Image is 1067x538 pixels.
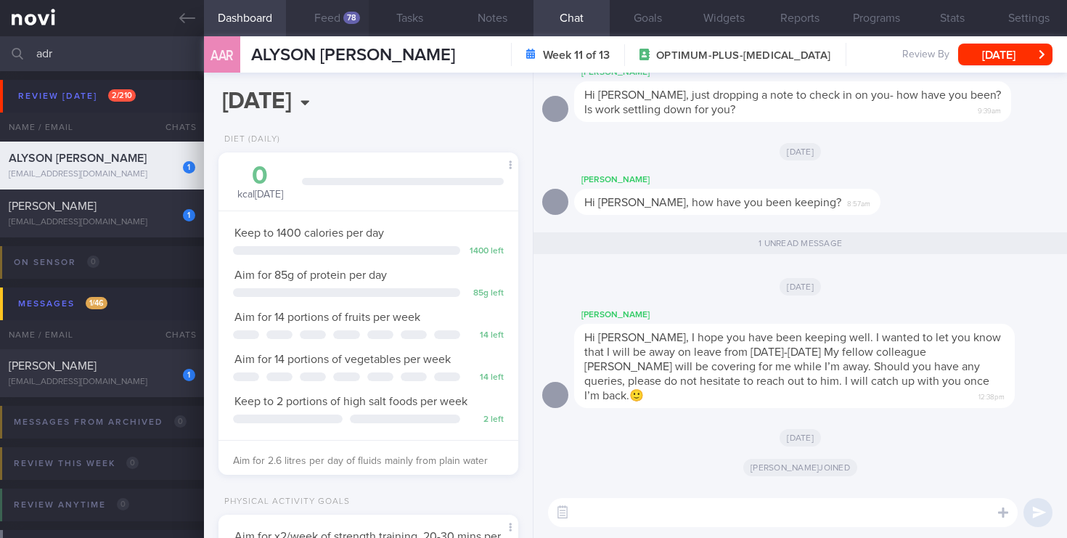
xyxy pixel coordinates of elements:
span: Keep to 2 portions of high salt foods per week [234,396,467,407]
span: [DATE] [780,429,821,447]
span: [PERSON_NAME] joined [743,459,857,476]
span: Aim for 14 portions of fruits per week [234,311,420,323]
div: [EMAIL_ADDRESS][DOMAIN_NAME] [9,169,195,180]
span: ALYSON [PERSON_NAME] [9,152,147,164]
div: 85 g left [467,288,504,299]
button: [DATE] [958,44,1052,65]
div: Review this week [10,454,142,473]
span: 12:38pm [978,388,1005,402]
div: AAR [200,28,244,83]
div: Chats [146,320,204,349]
strong: Week 11 of 13 [543,48,610,62]
div: kcal [DATE] [233,163,287,202]
span: OPTIMUM-PLUS-[MEDICAL_DATA] [656,49,830,63]
div: 78 [343,12,360,24]
span: [PERSON_NAME] [9,200,97,212]
span: 0 [126,457,139,469]
span: Keep to 1400 calories per day [234,227,384,239]
span: 2 / 210 [108,89,136,102]
div: Messages [15,294,111,314]
div: 14 left [467,330,504,341]
span: 1 / 46 [86,297,107,309]
span: 0 [87,256,99,268]
span: Hi [PERSON_NAME], just dropping a note to check in on you- how have you been? [584,89,1001,101]
span: [PERSON_NAME] [9,360,97,372]
span: [DATE] [780,143,821,160]
div: Chats [146,113,204,142]
span: ALYSON [PERSON_NAME] [251,46,455,64]
span: 9:39am [978,102,1001,116]
div: 0 [233,163,287,189]
span: Is work settling down for you? [584,104,735,115]
div: 1 [183,209,195,221]
span: Hi [PERSON_NAME], how have you been keeping? [584,197,841,208]
span: 0 [174,415,187,428]
div: 14 left [467,372,504,383]
div: Review anytime [10,495,133,515]
span: 8:57am [847,195,870,209]
div: [EMAIL_ADDRESS][DOMAIN_NAME] [9,377,195,388]
div: [PERSON_NAME] [574,171,924,189]
div: On sensor [10,253,103,272]
div: Review [DATE] [15,86,139,106]
span: [DATE] [780,278,821,296]
div: [PERSON_NAME] [574,64,1055,81]
span: Hi [PERSON_NAME], I hope you have been keeping well. I wanted to let you know that I will be away... [584,332,1001,402]
span: Aim for 14 portions of vegetables per week [234,354,451,365]
span: 0 [117,498,129,510]
div: 1400 left [467,246,504,257]
div: 2 left [467,415,504,425]
div: [PERSON_NAME] [574,306,1058,324]
div: Physical Activity Goals [218,497,350,508]
div: Messages from Archived [10,412,190,432]
div: 1 [183,369,195,381]
div: Diet (Daily) [218,134,280,145]
span: Aim for 2.6 litres per day of fluids mainly from plain water [233,456,488,466]
div: [EMAIL_ADDRESS][DOMAIN_NAME] [9,217,195,228]
span: Review By [902,49,949,62]
div: 1 [183,161,195,174]
span: Aim for 85g of protein per day [234,269,387,281]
